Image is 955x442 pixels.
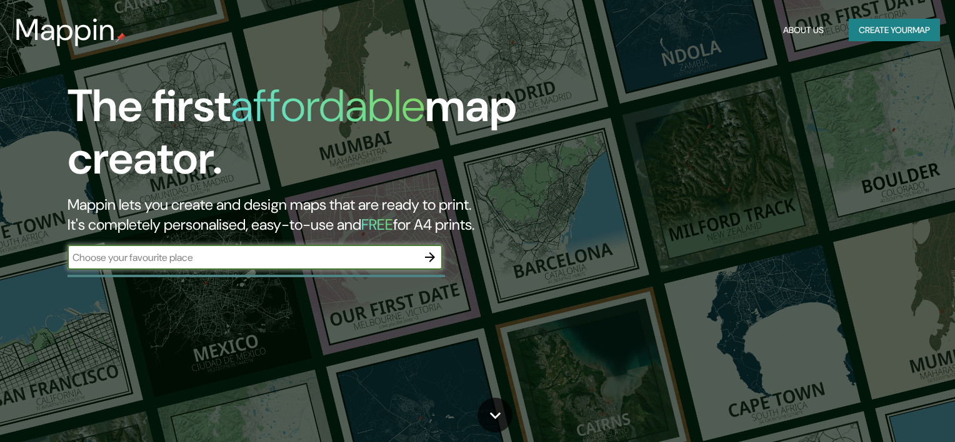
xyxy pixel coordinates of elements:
[67,80,545,195] h1: The first map creator.
[67,250,417,265] input: Choose your favourite place
[849,19,940,42] button: Create yourmap
[15,12,116,47] h3: Mappin
[67,195,545,235] h2: Mappin lets you create and design maps that are ready to print. It's completely personalised, eas...
[778,19,829,42] button: About Us
[116,32,126,42] img: mappin-pin
[231,77,425,135] h1: affordable
[361,215,393,234] h5: FREE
